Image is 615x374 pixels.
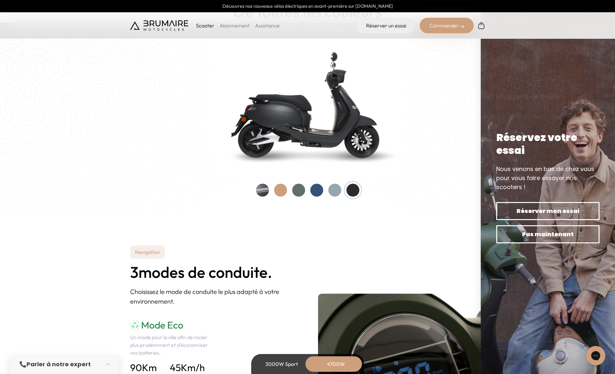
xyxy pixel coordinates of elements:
[130,264,138,281] span: 3
[130,20,188,31] img: Brumaire Motocycles
[583,344,609,368] iframe: Gorgias live chat messenger
[130,319,214,331] h3: Mode Eco
[310,356,362,372] div: 4700W
[130,362,157,373] h4: Km
[130,246,165,258] p: Navigation
[170,361,181,374] span: 45
[420,18,474,33] div: Commander
[196,22,214,29] p: Scooter
[220,22,250,29] a: Abonnement
[130,320,140,330] img: mode-eco.png
[477,22,485,29] img: Panier
[356,18,416,33] a: Réserver un essai
[130,333,214,357] p: Un mode pour la ville afin de rouler plus prudemment et d'économiser vos batteries.
[130,264,297,281] h2: modes de conduite.
[130,361,142,374] span: 90
[170,362,205,373] h4: Km/h
[256,356,308,372] div: 3000W Sport
[460,25,464,28] img: right-arrow-2.png
[255,22,280,29] a: Assistance
[130,287,297,306] p: Choisissez le mode de conduite le plus adapté à votre environnement.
